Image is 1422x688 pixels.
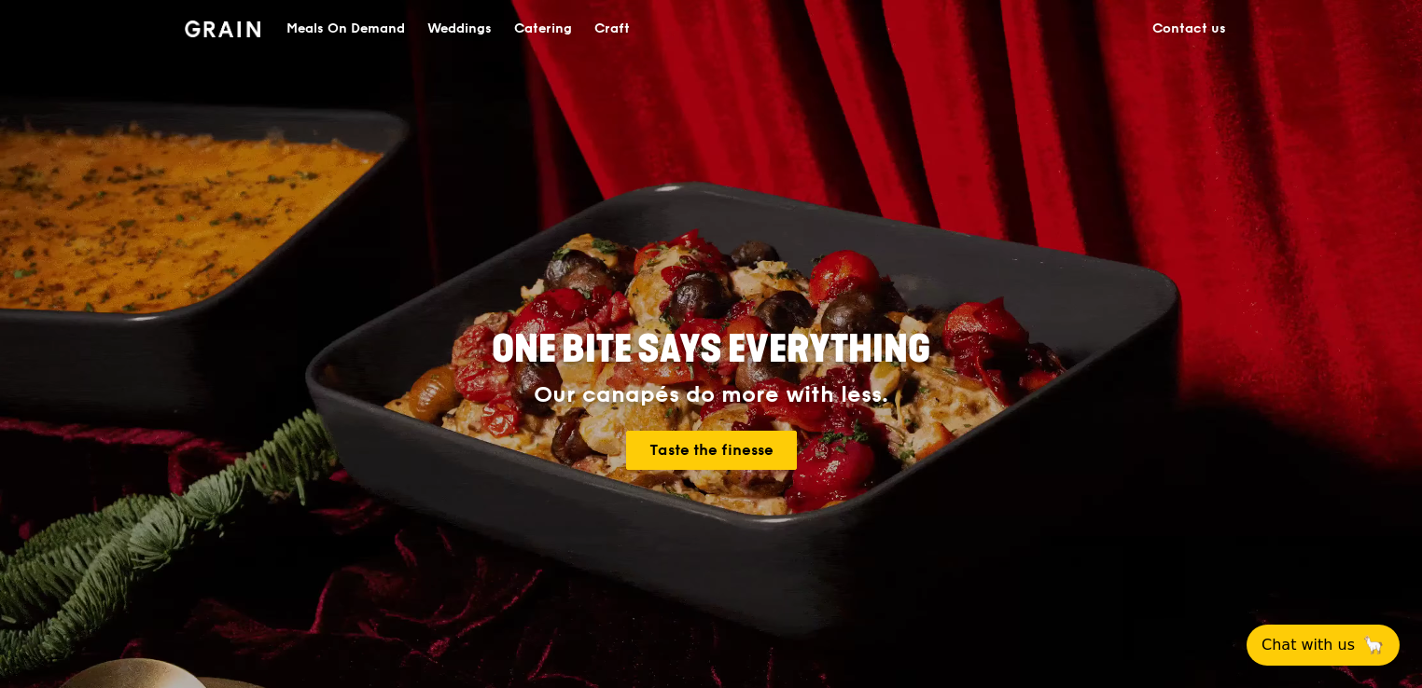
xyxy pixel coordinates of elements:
[492,327,930,372] span: ONE BITE SAYS EVERYTHING
[503,1,583,57] a: Catering
[427,1,492,57] div: Weddings
[1362,634,1385,656] span: 🦙
[1141,1,1237,57] a: Contact us
[626,431,797,470] a: Taste the finesse
[514,1,572,57] div: Catering
[185,21,260,37] img: Grain
[1262,634,1355,656] span: Chat with us
[375,382,1047,408] div: Our canapés do more with less.
[416,1,503,57] a: Weddings
[583,1,641,57] a: Craft
[286,1,405,57] div: Meals On Demand
[594,1,630,57] div: Craft
[1247,625,1400,666] button: Chat with us🦙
